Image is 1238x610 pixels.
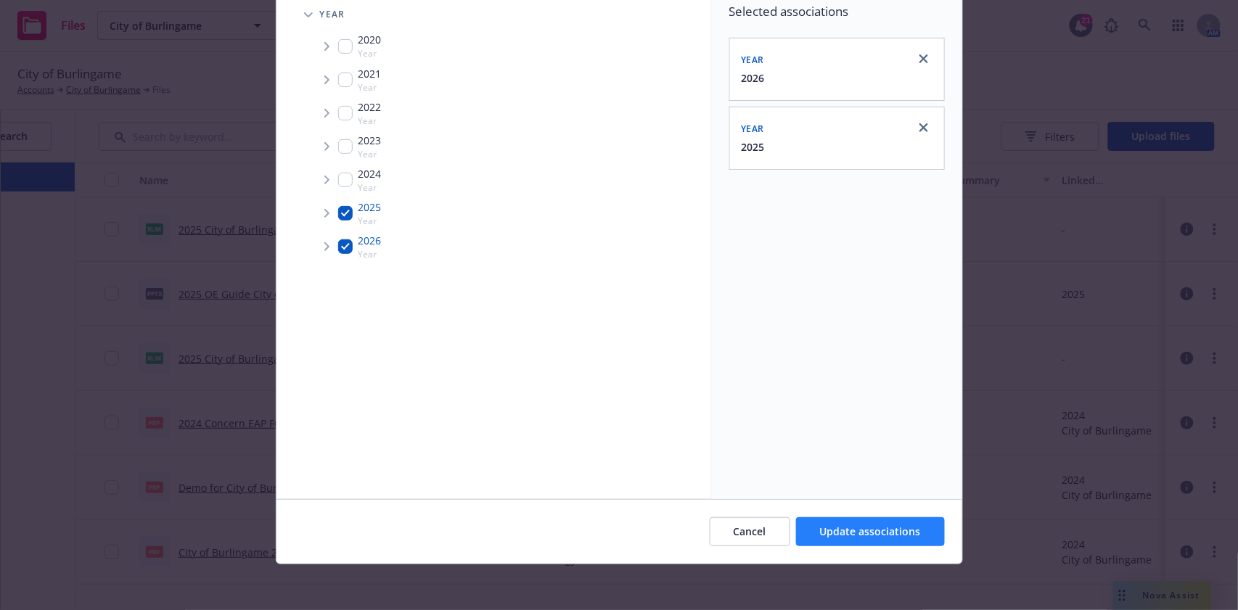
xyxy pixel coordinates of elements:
[358,133,382,148] span: 2023
[358,32,382,47] span: 2020
[358,248,382,260] span: Year
[320,10,345,19] span: Year
[742,54,764,66] span: Year
[820,524,921,538] span: Update associations
[358,215,382,227] span: Year
[742,139,765,154] button: 2025
[796,517,945,546] button: Update associations
[742,123,764,135] span: Year
[915,119,932,136] a: close
[358,81,382,94] span: Year
[358,115,382,127] span: Year
[358,148,382,160] span: Year
[915,50,932,67] a: close
[742,70,765,86] button: 2026
[734,524,766,538] span: Cancel
[358,66,382,81] span: 2021
[729,3,945,20] span: Selected associations
[358,166,382,181] span: 2024
[358,99,382,115] span: 2022
[710,517,790,546] button: Cancel
[358,199,382,215] span: 2025
[358,181,382,194] span: Year
[358,47,382,59] span: Year
[358,233,382,248] span: 2026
